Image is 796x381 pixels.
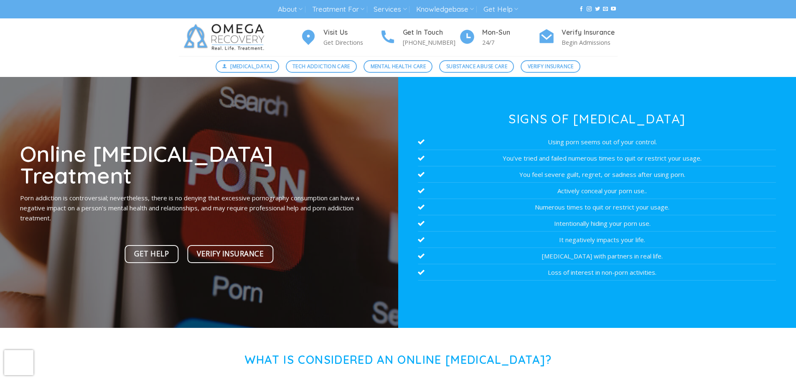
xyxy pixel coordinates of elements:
[278,2,303,17] a: About
[216,60,279,73] a: [MEDICAL_DATA]
[418,113,776,125] h3: Signs of [MEDICAL_DATA]
[20,143,378,187] h1: Online [MEDICAL_DATA] Treatment
[323,38,379,47] p: Get Directions
[312,2,364,17] a: Treatment For
[416,2,474,17] a: Knowledgebase
[418,183,776,199] li: Actively conceal your porn use..
[134,248,169,260] span: Get Help
[595,6,600,12] a: Follow on Twitter
[179,18,273,56] img: Omega Recovery
[418,264,776,281] li: Loss of interest in non-porn activities.
[125,245,179,263] a: Get Help
[418,134,776,150] li: Using porn seems out of your control.
[379,27,459,48] a: Get In Touch [PHONE_NUMBER]
[562,27,618,38] h4: Verify Insurance
[179,353,618,367] h1: What is Considered an online [MEDICAL_DATA]?
[562,38,618,47] p: Begin Admissions
[538,27,618,48] a: Verify Insurance Begin Admissions
[603,6,608,12] a: Send us an email
[587,6,592,12] a: Follow on Instagram
[439,60,514,73] a: Substance Abuse Care
[446,62,507,70] span: Substance Abuse Care
[187,245,273,263] a: Verify Insurance
[197,248,264,260] span: Verify Insurance
[418,215,776,232] li: Intentionally hiding your porn use.
[300,27,379,48] a: Visit Us Get Directions
[20,193,378,223] p: Porn addiction is controversial; nevertheless, there is no denying that excessive pornography con...
[403,27,459,38] h4: Get In Touch
[323,27,379,38] h4: Visit Us
[286,60,357,73] a: Tech Addiction Care
[418,199,776,215] li: Numerous times to quit or restrict your usage.
[611,6,616,12] a: Follow on YouTube
[230,62,272,70] span: [MEDICAL_DATA]
[521,60,580,73] a: Verify Insurance
[364,60,432,73] a: Mental Health Care
[418,248,776,264] li: [MEDICAL_DATA] with partners in real life.
[292,62,350,70] span: Tech Addiction Care
[418,232,776,248] li: It negatively impacts your life.
[371,62,426,70] span: Mental Health Care
[482,27,538,38] h4: Mon-Sun
[418,166,776,183] li: You feel severe guilt, regret, or sadness after using porn.
[418,150,776,166] li: You’ve tried and failed numerous times to quit or restrict your usage.
[483,2,518,17] a: Get Help
[374,2,407,17] a: Services
[482,38,538,47] p: 24/7
[579,6,584,12] a: Follow on Facebook
[403,38,459,47] p: [PHONE_NUMBER]
[528,62,574,70] span: Verify Insurance
[4,350,33,375] iframe: reCAPTCHA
